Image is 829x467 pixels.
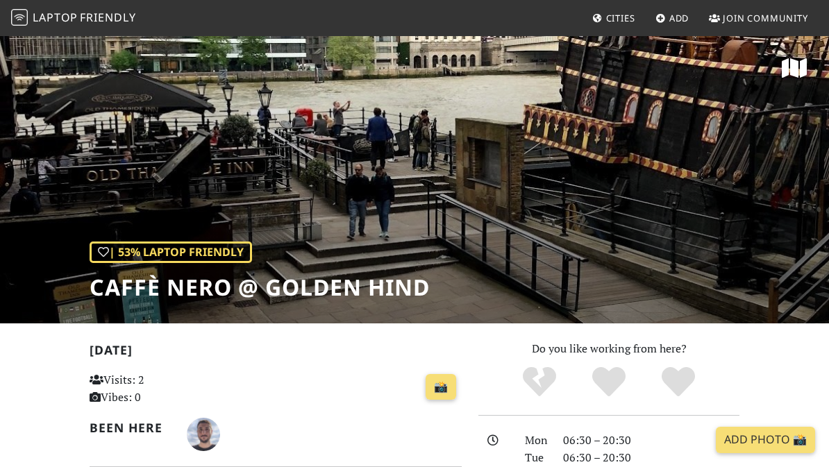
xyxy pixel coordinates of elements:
p: Do you like working from here? [478,340,739,358]
h2: Been here [90,421,170,435]
h1: Caffè Nero @ Golden Hind [90,274,430,300]
a: Join Community [703,6,814,31]
span: Join Community [723,12,808,24]
span: Gökhan S [187,425,220,441]
div: Tue [517,449,555,467]
p: Visits: 2 Vibes: 0 [90,371,203,407]
div: | 53% Laptop Friendly [90,241,252,264]
a: Add Photo 📸 [716,427,815,453]
a: Add [650,6,695,31]
h2: [DATE] [90,343,462,363]
div: Definitely! [644,365,713,400]
div: Yes [574,365,644,400]
div: 06:30 – 20:30 [555,449,748,467]
a: 📸 [426,374,456,400]
div: 06:30 – 20:30 [555,432,748,450]
span: Friendly [80,10,135,25]
div: Mon [517,432,555,450]
img: 2673-gokhan.jpg [187,418,220,451]
span: Cities [606,12,635,24]
img: LaptopFriendly [11,9,28,26]
div: No [505,365,574,400]
a: Cities [587,6,641,31]
span: Add [669,12,689,24]
span: Laptop [33,10,78,25]
a: LaptopFriendly LaptopFriendly [11,6,136,31]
